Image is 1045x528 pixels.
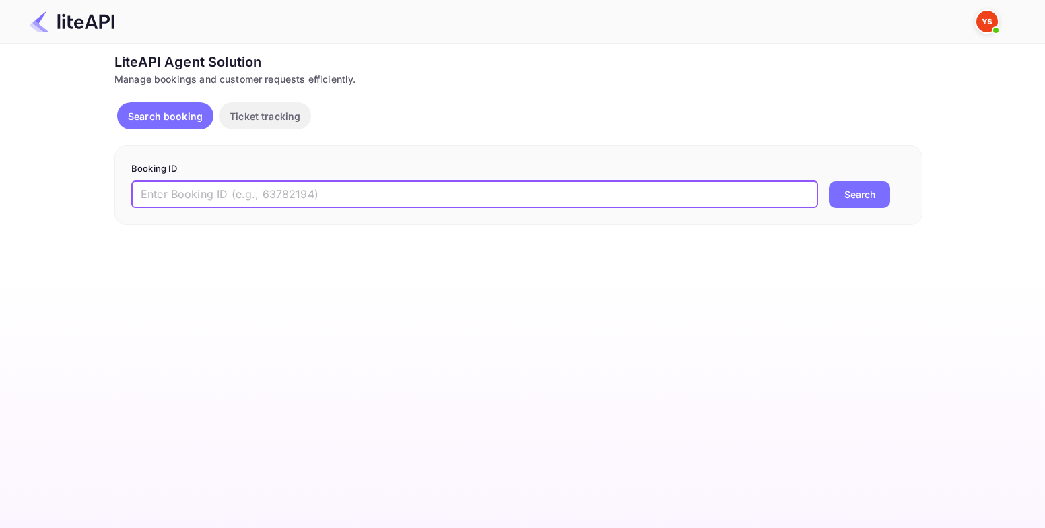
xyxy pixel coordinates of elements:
[114,52,922,72] div: LiteAPI Agent Solution
[131,162,906,176] p: Booking ID
[30,11,114,32] img: LiteAPI Logo
[131,181,818,208] input: Enter Booking ID (e.g., 63782194)
[128,109,203,123] p: Search booking
[114,72,922,86] div: Manage bookings and customer requests efficiently.
[976,11,998,32] img: Yandex Support
[829,181,890,208] button: Search
[230,109,300,123] p: Ticket tracking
